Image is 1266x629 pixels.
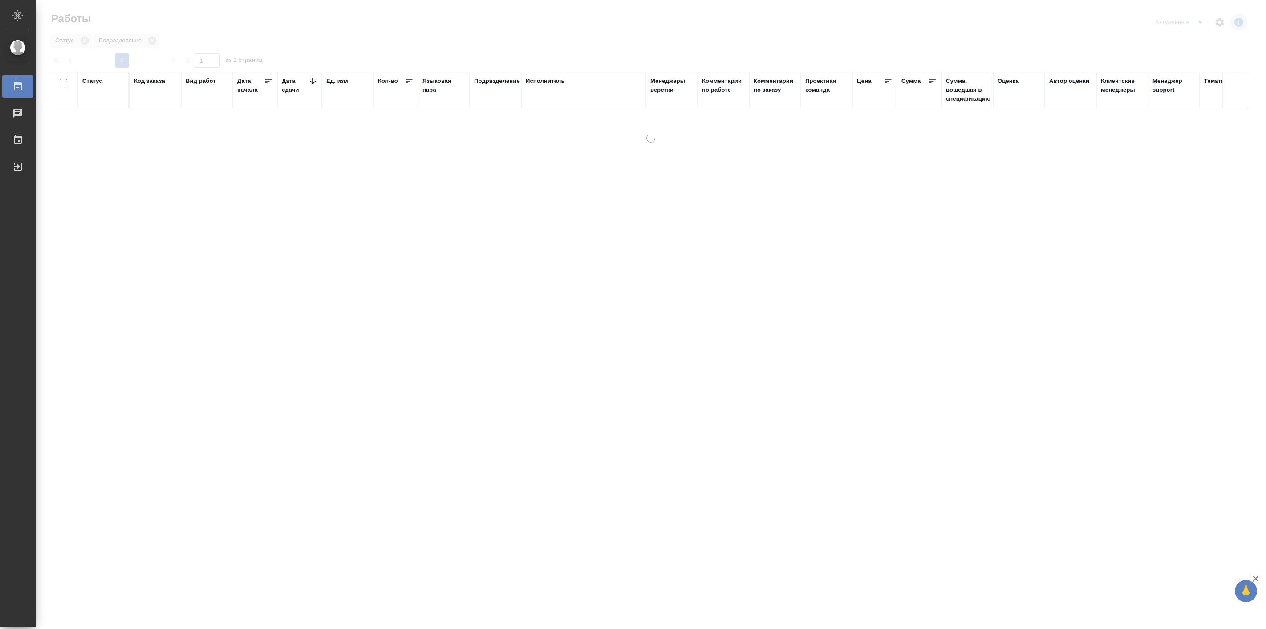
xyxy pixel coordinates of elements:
div: Автор оценки [1049,77,1089,86]
div: Оценка [998,77,1019,86]
div: Цена [857,77,872,86]
div: Код заказа [134,77,165,86]
div: Проектная команда [805,77,848,94]
div: Сумма [901,77,921,86]
div: Менеджер support [1152,77,1195,94]
div: Вид работ [186,77,216,86]
span: 🙏 [1238,582,1254,600]
div: Менеджеры верстки [650,77,693,94]
button: 🙏 [1235,580,1257,602]
div: Дата сдачи [282,77,308,94]
div: Клиентские менеджеры [1101,77,1144,94]
div: Кол-во [378,77,398,86]
div: Языковая пара [422,77,465,94]
div: Комментарии по заказу [754,77,796,94]
div: Тематика [1204,77,1231,86]
div: Подразделение [474,77,520,86]
div: Комментарии по работе [702,77,745,94]
div: Дата начала [237,77,264,94]
div: Исполнитель [526,77,565,86]
div: Сумма, вошедшая в спецификацию [946,77,990,103]
div: Статус [82,77,102,86]
div: Ед. изм [326,77,348,86]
